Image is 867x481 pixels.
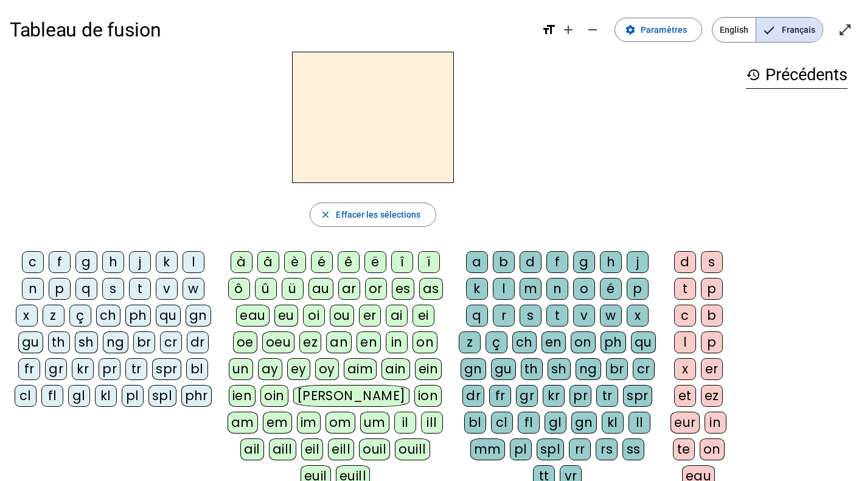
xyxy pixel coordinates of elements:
[700,438,725,460] div: on
[600,251,622,273] div: h
[489,385,511,407] div: fr
[122,385,144,407] div: pl
[344,358,377,380] div: aim
[43,305,64,327] div: z
[228,412,258,434] div: am
[229,385,256,407] div: ien
[45,358,67,380] div: gr
[236,305,270,327] div: eau
[392,278,414,300] div: es
[516,385,538,407] div: gr
[299,331,321,353] div: ez
[596,438,618,460] div: rs
[673,438,695,460] div: te
[625,24,636,35] mat-icon: settings
[462,385,484,407] div: dr
[633,358,655,380] div: cr
[69,305,91,327] div: ç
[338,278,360,300] div: ar
[156,305,181,327] div: qu
[545,412,566,434] div: gl
[833,18,857,42] button: Entrer en plein écran
[674,305,696,327] div: c
[381,358,410,380] div: ain
[240,438,264,460] div: ail
[537,438,565,460] div: spl
[712,18,756,42] span: English
[186,358,208,380] div: bl
[631,331,656,353] div: qu
[257,251,279,273] div: â
[674,385,696,407] div: et
[674,358,696,380] div: x
[75,251,97,273] div: g
[701,385,723,407] div: ez
[543,385,565,407] div: kr
[187,331,209,353] div: dr
[364,251,386,273] div: ë
[262,331,295,353] div: oeu
[520,278,541,300] div: m
[359,305,381,327] div: er
[520,305,541,327] div: s
[493,278,515,300] div: l
[628,412,650,434] div: ll
[413,305,434,327] div: ei
[838,22,852,37] mat-icon: open_in_full
[22,278,44,300] div: n
[486,331,507,353] div: ç
[466,251,488,273] div: a
[183,251,204,273] div: l
[293,385,409,407] div: [PERSON_NAME]
[701,278,723,300] div: p
[459,331,481,353] div: z
[287,358,310,380] div: ey
[103,331,128,353] div: ng
[421,412,443,434] div: ill
[125,305,151,327] div: ph
[386,331,408,353] div: in
[129,251,151,273] div: j
[606,358,628,380] div: br
[493,305,515,327] div: r
[284,251,306,273] div: è
[615,18,702,42] button: Paramètres
[68,385,90,407] div: gl
[386,305,408,327] div: ai
[49,251,71,273] div: f
[491,358,516,380] div: gu
[125,358,147,380] div: tr
[641,22,687,37] span: Paramètres
[18,331,43,353] div: gu
[569,385,591,407] div: pr
[541,331,566,353] div: en
[274,305,298,327] div: eu
[260,385,288,407] div: oin
[18,358,40,380] div: fr
[701,305,723,327] div: b
[330,305,354,327] div: ou
[99,358,120,380] div: pr
[10,10,532,49] h1: Tableau de fusion
[670,412,700,434] div: eur
[546,251,568,273] div: f
[365,278,387,300] div: or
[756,18,823,42] span: Français
[470,438,505,460] div: mm
[308,278,333,300] div: au
[269,438,296,460] div: aill
[493,251,515,273] div: b
[510,438,532,460] div: pl
[461,358,486,380] div: gn
[520,251,541,273] div: d
[413,331,437,353] div: on
[600,278,622,300] div: é
[746,67,761,82] mat-icon: history
[573,251,595,273] div: g
[541,22,556,37] mat-icon: format_size
[674,278,696,300] div: t
[674,331,696,353] div: l
[229,358,253,380] div: un
[303,305,325,327] div: oi
[48,331,70,353] div: th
